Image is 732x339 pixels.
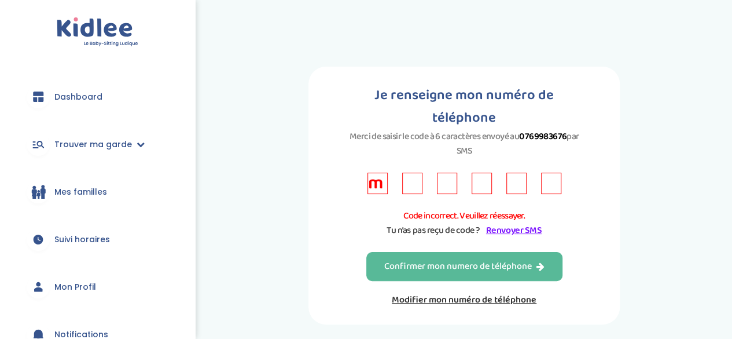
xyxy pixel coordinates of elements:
p: Code incorrect. Veuillez réessayer. [377,209,551,223]
a: Trouver ma garde [17,123,178,165]
span: Suivi horaires [54,234,110,246]
img: logo.svg [57,17,138,47]
span: Mon Profil [54,281,96,293]
a: Dashboard [17,76,178,118]
a: Renvoyer SMS [486,223,542,238]
a: Mon Profil [17,266,178,308]
a: Mes familles [17,171,178,213]
a: Modifier mon numéro de téléphone [366,293,562,307]
span: Dashboard [54,91,102,103]
strong: 0769983676 [519,129,567,144]
h1: Je renseigne mon numéro de téléphone [343,84,584,129]
p: Merci de saisir le code à 6 caractères envoyé au par SMS [343,129,584,158]
a: Suivi horaires [17,218,178,260]
span: Mes familles [54,186,107,198]
div: Confirmer mon numero de téléphone [384,260,545,274]
button: Confirmer mon numero de téléphone [366,252,562,281]
span: Trouver ma garde [54,138,132,151]
p: Tu n’as pas reçu de code ? [367,223,561,238]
